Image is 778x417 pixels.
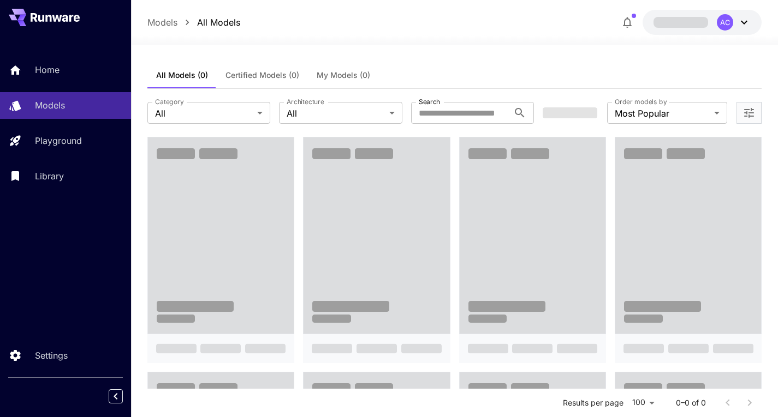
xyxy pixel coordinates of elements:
[155,107,253,120] span: All
[419,97,440,106] label: Search
[35,349,68,362] p: Settings
[197,16,240,29] a: All Models
[155,97,184,106] label: Category
[287,107,385,120] span: All
[35,170,64,183] p: Library
[717,14,733,31] div: AC
[147,16,240,29] nav: breadcrumb
[225,70,299,80] span: Certified Models (0)
[563,397,623,408] p: Results per page
[676,397,706,408] p: 0–0 of 0
[35,63,60,76] p: Home
[287,97,324,106] label: Architecture
[117,386,131,406] div: Collapse sidebar
[35,134,82,147] p: Playground
[643,10,762,35] button: AC
[156,70,208,80] span: All Models (0)
[35,99,65,112] p: Models
[628,395,658,410] div: 100
[615,107,710,120] span: Most Popular
[743,106,756,120] button: Open more filters
[317,70,370,80] span: My Models (0)
[147,16,177,29] a: Models
[615,97,667,106] label: Order models by
[109,389,123,403] button: Collapse sidebar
